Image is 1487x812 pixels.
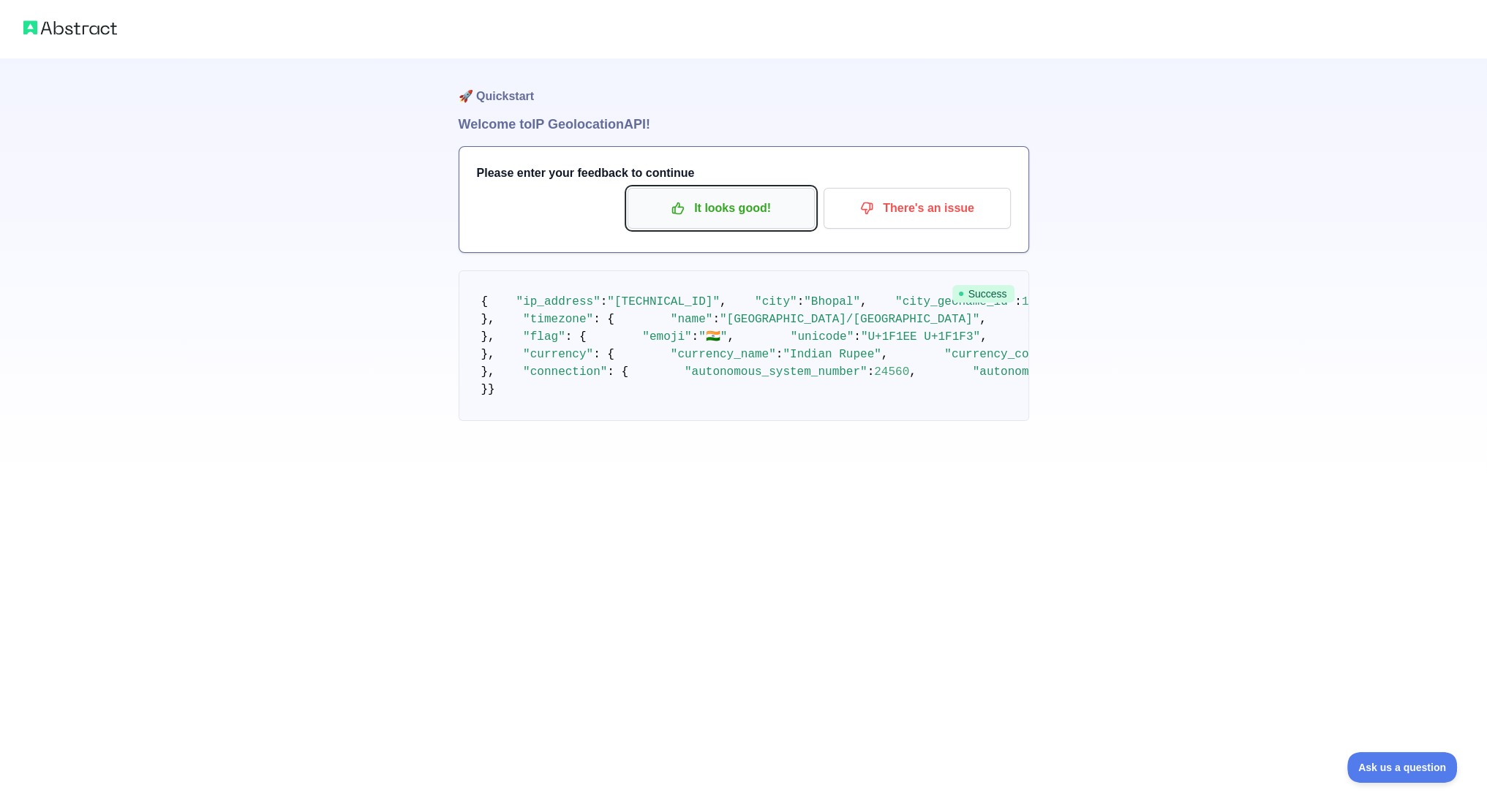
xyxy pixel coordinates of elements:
h1: Welcome to IP Geolocation API! [459,114,1029,134]
span: , [727,330,734,344]
span: { [481,295,489,308]
span: "Indian Rupee" [783,348,881,361]
h3: Please enter your feedback to continue [477,164,1011,182]
span: : [692,330,699,344]
span: : [854,330,861,344]
span: "flag" [523,330,565,344]
span: "autonomous_system_organization" [973,365,1197,379]
span: , [860,295,867,308]
span: 1275841 [1022,295,1071,308]
span: "Bhopal" [804,295,860,308]
button: There's an issue [824,188,1011,229]
span: : { [593,348,614,361]
span: "name" [671,313,713,326]
span: "[GEOGRAPHIC_DATA]/[GEOGRAPHIC_DATA]" [720,313,979,326]
button: It looks good! [628,188,815,229]
span: "currency" [523,348,593,361]
span: : [867,365,875,379]
span: : { [565,330,587,344]
span: : [776,348,783,361]
span: "timezone" [523,313,593,326]
span: "[TECHNICAL_ID]" [607,295,720,308]
span: "currency_code" [944,348,1050,361]
span: "emoji" [642,330,691,344]
img: Abstract logo [23,18,117,38]
span: "connection" [523,365,607,379]
span: Success [952,285,1014,303]
span: "city" [755,295,797,308]
span: "ip_address" [516,295,601,308]
span: : { [607,365,628,379]
p: There's an issue [835,196,1000,221]
span: : [797,295,805,308]
span: "autonomous_system_number" [685,365,867,379]
h1: 🚀 Quickstart [459,58,1029,114]
span: "U+1F1EE U+1F1F3" [861,330,980,344]
iframe: Toggle Customer Support [1347,752,1458,783]
span: , [881,348,889,361]
p: It looks good! [639,196,804,221]
span: "currency_name" [671,348,776,361]
span: "city_geoname_id" [895,295,1014,308]
span: , [720,295,727,308]
span: "🇮🇳" [699,330,727,344]
span: : [601,295,608,308]
span: 24560 [874,365,909,379]
span: , [980,330,987,344]
span: : [712,313,720,326]
span: , [909,365,916,379]
span: , [979,313,987,326]
span: "unicode" [791,330,854,344]
span: : [1014,295,1022,308]
span: : { [593,313,614,326]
